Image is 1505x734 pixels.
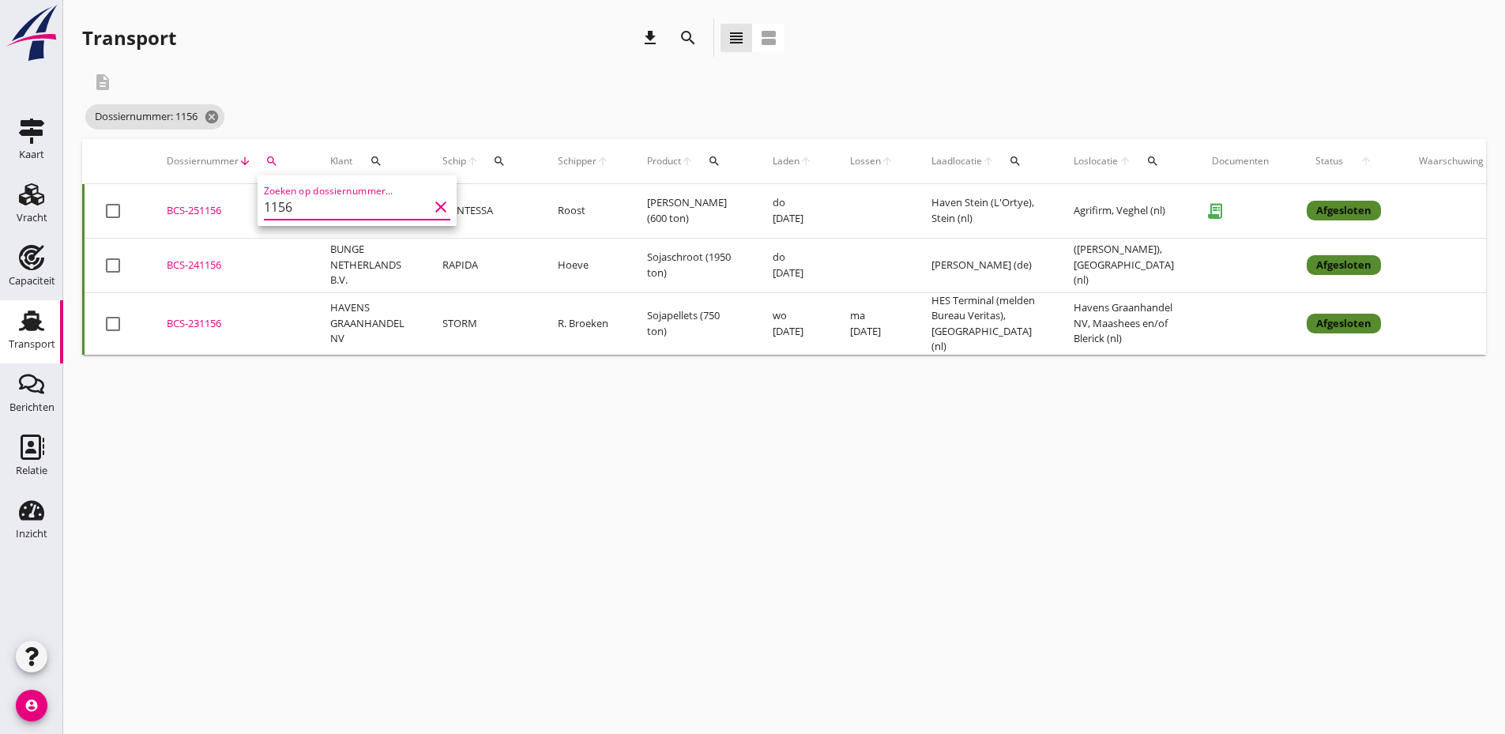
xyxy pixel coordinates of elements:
td: Haven Stein (L'Ortye), Stein (nl) [912,184,1055,239]
td: wo [DATE] [754,292,831,355]
i: receipt_long [1199,195,1231,227]
span: Lossen [850,154,881,168]
i: arrow_upward [881,155,894,168]
i: search [493,155,506,168]
td: STORM [423,292,539,355]
td: RAPIDA [423,238,539,292]
span: Dossiernummer [167,154,239,168]
i: arrow_upward [681,155,694,168]
div: Afgesloten [1307,255,1381,276]
div: Vracht [17,213,47,223]
td: Agrifirm, Veghel (nl) [1055,184,1193,239]
i: arrow_upward [1119,155,1132,168]
i: account_circle [16,690,47,721]
i: search [679,28,698,47]
span: Product [647,154,681,168]
td: do [DATE] [754,184,831,239]
span: Status [1307,154,1352,168]
i: cancel [204,109,220,125]
td: ma [DATE] [831,292,912,355]
i: arrow_upward [800,155,812,168]
td: HES Terminal (melden Bureau Veritas), [GEOGRAPHIC_DATA] (nl) [912,292,1055,355]
td: Sojaschroot (1950 ton) [628,238,754,292]
div: Inzicht [16,529,47,539]
div: Transport [9,339,55,349]
td: Sojapellets (750 ton) [628,292,754,355]
div: Klant [330,142,404,180]
div: Afgesloten [1307,314,1381,334]
i: arrow_upward [982,155,995,168]
div: Berichten [9,402,55,412]
td: Roost [539,184,628,239]
td: [PERSON_NAME] (de) [912,238,1055,292]
div: Kaart [19,149,44,160]
span: Schip [442,154,466,168]
div: Capaciteit [9,276,55,286]
i: clear [431,198,450,216]
div: Afgesloten [1307,201,1381,221]
i: arrow_upward [1352,155,1382,168]
i: download [641,28,660,47]
div: Waarschuwing [1419,154,1484,168]
i: arrow_upward [466,155,479,168]
i: search [708,155,721,168]
div: Transport [82,25,176,51]
td: [PERSON_NAME] (600 ton) [628,184,754,239]
i: arrow_upward [596,155,609,168]
td: HAVENS GRAANHANDEL NV [311,292,423,355]
i: view_headline [727,28,746,47]
span: Loslocatie [1074,154,1119,168]
span: Laadlocatie [931,154,982,168]
i: arrow_downward [239,155,251,168]
span: Schipper [558,154,596,168]
td: Hoeve [539,238,628,292]
span: Dossiernummer: 1156 [85,104,224,130]
i: search [370,155,382,168]
td: BUNGE NETHERLANDS B.V. [311,238,423,292]
span: Laden [773,154,800,168]
i: search [1146,155,1159,168]
td: R. Broeken [539,292,628,355]
input: Zoeken op dossiernummer... [264,194,428,220]
div: BCS-231156 [167,316,292,332]
td: do [DATE] [754,238,831,292]
td: CONTESSA [423,184,539,239]
div: BCS-241156 [167,258,292,273]
i: search [1009,155,1022,168]
div: Documenten [1212,154,1269,168]
div: Relatie [16,465,47,476]
div: BCS-251156 [167,203,292,219]
td: ([PERSON_NAME]), [GEOGRAPHIC_DATA] (nl) [1055,238,1193,292]
img: logo-small.a267ee39.svg [3,4,60,62]
td: Havens Graanhandel NV, Maashees en/of Blerick (nl) [1055,292,1193,355]
i: search [265,155,278,168]
i: view_agenda [759,28,778,47]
